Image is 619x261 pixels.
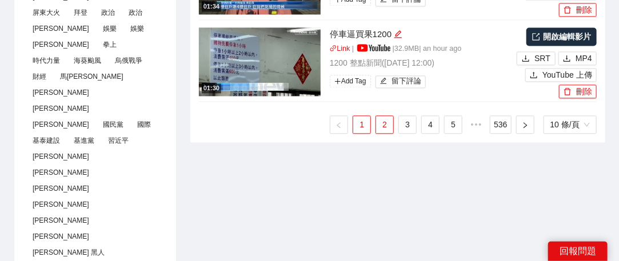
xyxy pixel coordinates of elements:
[126,22,149,35] span: 娛樂
[421,115,440,134] li: 4
[28,54,65,67] span: 時代力量
[490,115,511,134] li: 536
[124,6,147,19] span: 政治
[444,115,462,134] li: 5
[28,86,94,99] span: [PERSON_NAME]
[526,27,597,46] a: 開啟編輯影片
[28,230,94,243] span: [PERSON_NAME]
[199,27,321,96] img: 321552de-f672-4137-9246-0ea868dcf9ef.jpg
[98,38,121,51] span: 拳上
[330,115,348,134] li: 上一頁
[380,77,388,86] span: edit
[564,6,572,15] span: delete
[330,27,514,41] div: 停車逼買果1200
[394,30,402,38] span: edit
[445,116,462,133] a: 5
[69,54,106,67] span: 海葵颱風
[103,134,133,147] span: 習近平
[330,45,337,52] span: link
[542,69,592,81] span: YouTube 上傳
[516,115,534,134] button: right
[353,115,371,134] li: 1
[28,70,51,83] span: 財經
[334,78,341,85] span: plus
[558,51,597,65] button: downloadMP4
[336,122,342,129] span: left
[28,246,109,259] span: [PERSON_NAME] 黑人
[376,116,393,133] a: 2
[133,118,155,131] span: 國際
[330,57,514,69] p: 1200 整點新聞 ( [DATE] 12:00 )
[97,6,119,19] span: 政治
[28,166,94,179] span: [PERSON_NAME]
[522,122,529,129] span: right
[330,43,514,55] p: | | 32.9 MB | an hour ago
[28,198,94,211] span: [PERSON_NAME]
[330,115,348,134] button: left
[525,68,597,82] button: uploadYouTube 上傳
[55,70,128,83] span: 馬[PERSON_NAME]
[28,182,94,195] span: [PERSON_NAME]
[353,116,370,133] a: 1
[28,134,65,147] span: 基泰建設
[69,134,99,147] span: 基進黨
[522,54,530,63] span: download
[376,75,426,88] button: edit留下評論
[28,38,94,51] span: [PERSON_NAME]
[69,6,92,19] span: 拜登
[28,102,94,115] span: [PERSON_NAME]
[110,54,147,67] span: 烏俄戰爭
[399,116,416,133] a: 3
[517,51,556,65] button: downloadSRT
[422,116,439,133] a: 4
[98,118,128,131] span: 國民黨
[330,75,371,87] span: Add Tag
[330,45,350,53] a: linkLink
[28,22,94,35] span: [PERSON_NAME]
[559,3,597,17] button: delete刪除
[357,44,390,51] img: yt_logo_rgb_light.a676ea31.png
[394,27,402,41] div: 編輯
[564,87,572,97] span: delete
[28,214,94,227] span: [PERSON_NAME]
[28,6,65,19] span: 屏東大火
[202,83,221,93] div: 01:30
[28,118,94,131] span: [PERSON_NAME]
[516,115,534,134] li: 下一頁
[490,116,510,133] a: 536
[467,115,485,134] span: •••
[559,85,597,98] button: delete刪除
[202,2,221,11] div: 01:34
[548,242,608,261] div: 回報問題
[376,115,394,134] li: 2
[398,115,417,134] li: 3
[28,150,94,163] span: [PERSON_NAME]
[530,71,538,80] span: upload
[534,52,550,65] span: SRT
[98,22,121,35] span: 娛樂
[544,115,597,134] div: 頁碼
[576,52,592,65] span: MP4
[467,115,485,134] li: 向後 5 頁
[550,116,590,133] span: 10 條/頁
[532,33,540,41] span: export
[563,54,571,63] span: download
